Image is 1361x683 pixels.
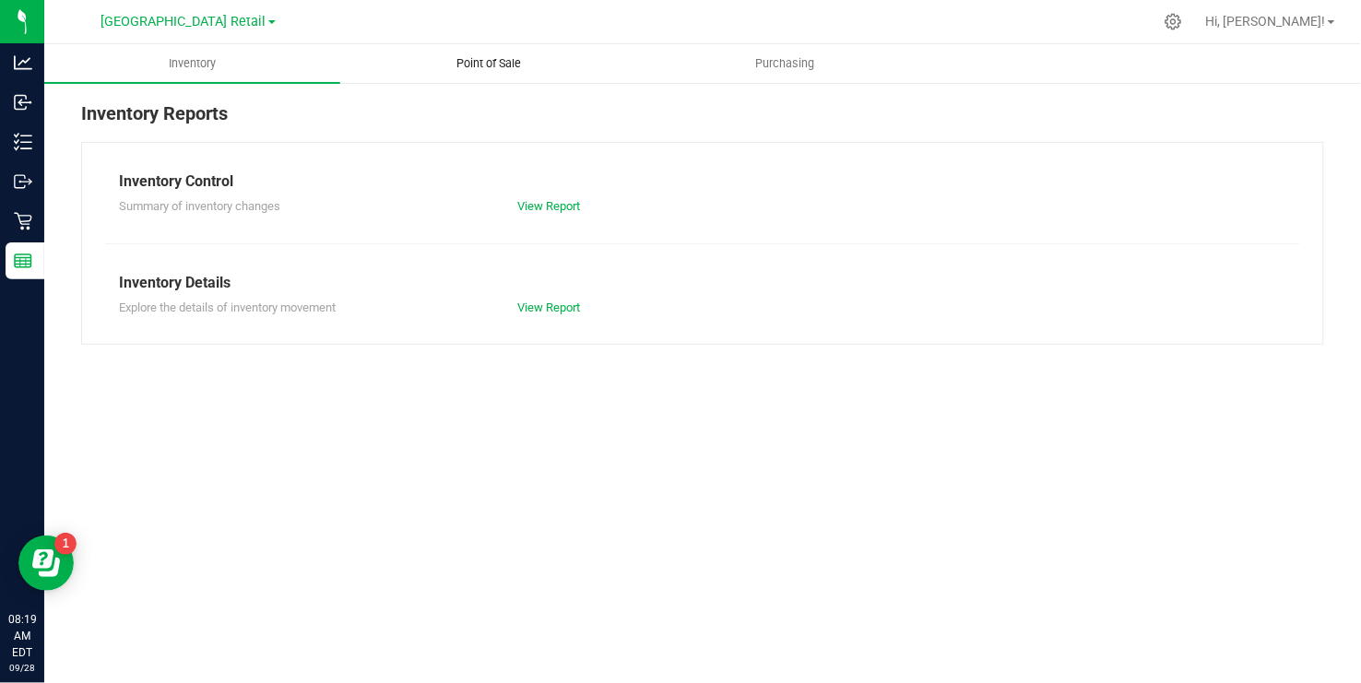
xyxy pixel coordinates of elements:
span: Inventory [144,55,241,72]
span: Explore the details of inventory movement [119,300,336,314]
inline-svg: Retail [14,212,32,230]
div: Inventory Reports [81,100,1324,142]
div: Inventory Details [119,272,1286,294]
span: Purchasing [730,55,839,72]
inline-svg: Inbound [14,93,32,112]
span: Point of Sale [432,55,546,72]
a: View Report [517,300,580,314]
div: Inventory Control [119,171,1286,193]
span: Summary of inventory changes [119,199,280,213]
inline-svg: Analytics [14,53,32,72]
a: Inventory [44,44,340,83]
inline-svg: Outbound [14,172,32,191]
inline-svg: Reports [14,252,32,270]
a: Purchasing [637,44,933,83]
p: 08:19 AM EDT [8,611,36,661]
div: Manage settings [1162,13,1185,30]
a: Point of Sale [340,44,636,83]
span: Hi, [PERSON_NAME]! [1206,14,1326,29]
p: 09/28 [8,661,36,675]
inline-svg: Inventory [14,133,32,151]
span: [GEOGRAPHIC_DATA] Retail [101,14,266,29]
a: View Report [517,199,580,213]
iframe: Resource center [18,536,74,591]
iframe: Resource center unread badge [54,533,77,555]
